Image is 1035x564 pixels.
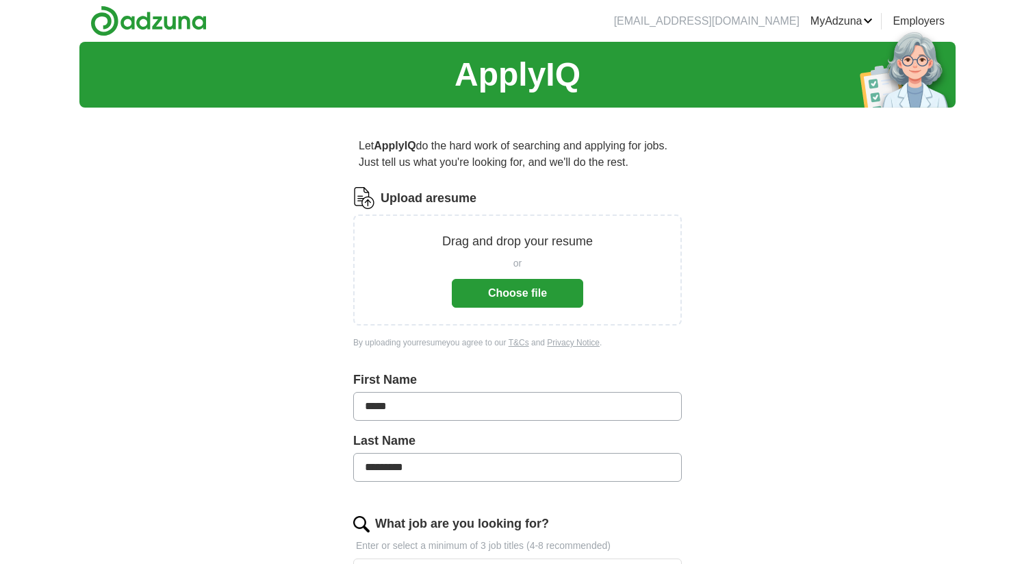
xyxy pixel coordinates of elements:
[614,13,800,29] li: [EMAIL_ADDRESS][DOMAIN_NAME]
[455,50,580,99] h1: ApplyIQ
[353,539,682,553] p: Enter or select a minimum of 3 job titles (4-8 recommended)
[513,256,522,271] span: or
[353,432,682,450] label: Last Name
[452,279,583,308] button: Choose file
[547,338,600,347] a: Privacy Notice
[381,189,476,208] label: Upload a resume
[353,187,375,209] img: CV Icon
[509,338,529,347] a: T&Cs
[810,13,873,29] a: MyAdzuna
[893,13,945,29] a: Employers
[90,5,207,36] img: Adzuna logo
[353,516,370,532] img: search.png
[353,371,682,389] label: First Name
[353,132,682,176] p: Let do the hard work of searching and applying for jobs. Just tell us what you're looking for, an...
[375,515,549,533] label: What job are you looking for?
[442,232,593,251] p: Drag and drop your resume
[374,140,416,151] strong: ApplyIQ
[353,336,682,349] div: By uploading your resume you agree to our and .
